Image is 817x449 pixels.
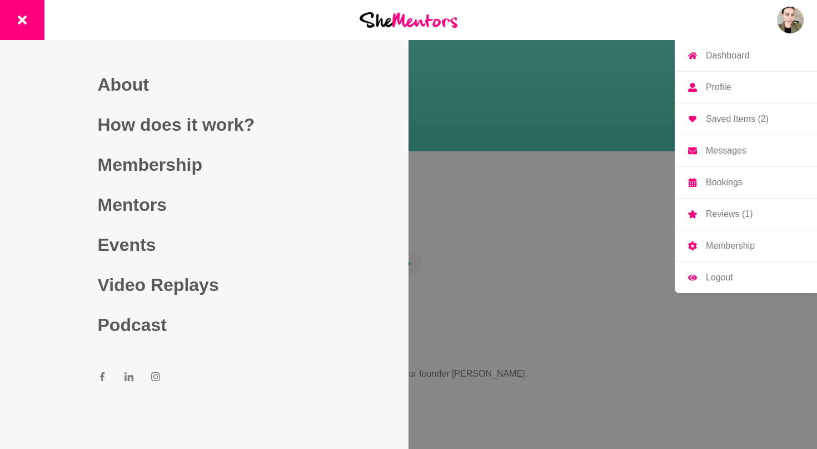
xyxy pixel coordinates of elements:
[777,7,804,33] a: Aurora FrancoisDashboardProfileSaved Items (2)MessagesBookingsReviews (1)MembershipLogout
[98,305,311,345] a: Podcast
[706,146,746,155] p: Messages
[675,135,817,166] a: Messages
[98,185,311,225] a: Mentors
[675,167,817,198] a: Bookings
[675,40,817,71] a: Dashboard
[777,7,804,33] img: Aurora Francois
[151,372,160,385] a: Instagram
[98,105,311,145] a: How does it work?
[98,225,311,265] a: Events
[360,12,457,27] img: She Mentors Logo
[675,72,817,103] a: Profile
[706,51,749,60] p: Dashboard
[675,199,817,230] a: Reviews (1)
[706,210,753,219] p: Reviews (1)
[706,273,733,282] p: Logout
[124,372,133,385] a: LinkedIn
[98,65,311,105] a: About
[706,83,731,92] p: Profile
[706,241,755,250] p: Membership
[706,178,743,187] p: Bookings
[98,372,107,385] a: Facebook
[675,103,817,135] a: Saved Items (2)
[706,115,769,124] p: Saved Items (2)
[98,145,311,185] a: Membership
[98,265,311,305] a: Video Replays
